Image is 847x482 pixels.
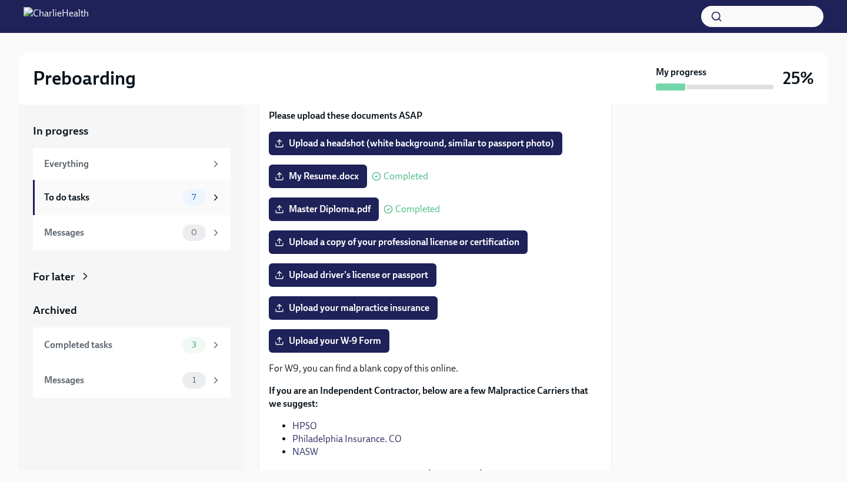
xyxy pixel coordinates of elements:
a: Messages1 [33,363,231,398]
label: Upload driver's license or passport [269,263,436,287]
a: Archived [33,303,231,318]
a: For later [33,269,231,284]
a: NASW [292,446,318,457]
h3: 25% [783,68,814,89]
span: Master Diploma.pdf [277,203,371,215]
a: Messages0 [33,215,231,250]
label: Upload your malpractice insurance [269,296,438,320]
span: Upload a headshot (white background, similar to passport photo) [277,138,554,149]
label: My Resume.docx [269,165,367,188]
label: Upload a headshot (white background, similar to passport photo) [269,132,562,155]
span: Upload your malpractice insurance [277,302,429,314]
div: Messages [44,374,178,387]
span: Upload your W-9 Form [277,335,381,347]
label: Upload a copy of your professional license or certification [269,230,528,254]
span: 7 [185,193,203,202]
a: To do tasks7 [33,180,231,215]
a: Completed tasks3 [33,327,231,363]
a: HPSO [292,420,317,431]
p: For W9, you can find a blank copy of this online. [269,362,602,375]
span: 1 [185,376,203,384]
a: In progress [33,123,231,139]
span: Upload driver's license or passport [277,269,428,281]
span: Completed [384,172,428,181]
span: 3 [185,340,204,349]
div: For later [33,269,75,284]
div: To do tasks [44,191,178,204]
span: 0 [184,228,204,237]
h2: Preboarding [33,66,136,90]
a: Everything [33,148,231,180]
a: Philadelphia Insurance. CO [292,433,402,444]
label: Master Diploma.pdf [269,198,379,221]
span: My Resume.docx [277,170,359,182]
strong: If you are an Independent Contractor, below are a few Malpractice Carriers that we suggest: [269,385,588,409]
strong: Please upload these documents ASAP [269,110,422,121]
span: Upload a copy of your professional license or certification [277,236,519,248]
div: Completed tasks [44,339,178,352]
div: Messages [44,226,178,239]
strong: My progress [656,66,706,79]
img: CharlieHealth [24,7,89,26]
div: Everything [44,158,206,170]
span: Completed [395,205,440,214]
strong: Please ensure your policy has limits of $1 million to $3 million [272,468,518,480]
label: Upload your W-9 Form [269,329,389,353]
